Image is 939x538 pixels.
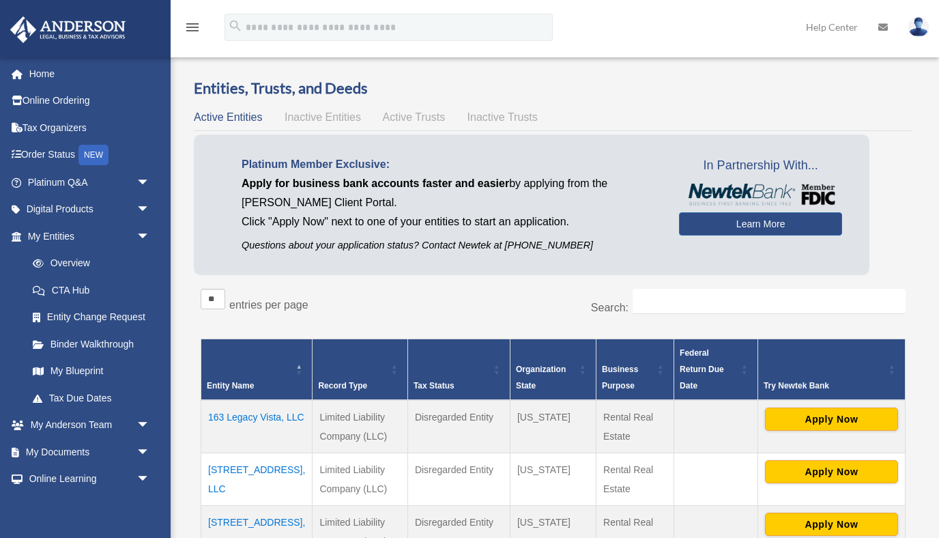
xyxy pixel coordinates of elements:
span: Active Trusts [383,111,446,123]
td: 163 Legacy Vista, LLC [201,400,313,453]
span: arrow_drop_down [136,466,164,494]
p: by applying from the [PERSON_NAME] Client Portal. [242,174,659,212]
a: Learn More [679,212,842,236]
a: Online Ordering [10,87,171,115]
a: Digital Productsarrow_drop_down [10,196,171,223]
p: Questions about your application status? Contact Newtek at [PHONE_NUMBER] [242,237,659,254]
h3: Entities, Trusts, and Deeds [194,78,912,99]
span: Inactive Entities [285,111,361,123]
th: Record Type: Activate to sort [313,339,408,401]
label: entries per page [229,299,308,311]
button: Apply Now [765,460,898,483]
span: Federal Return Due Date [680,348,724,391]
th: Organization State: Activate to sort [510,339,596,401]
span: Inactive Trusts [467,111,538,123]
a: My Documentsarrow_drop_down [10,438,171,466]
td: [STREET_ADDRESS], LLC [201,453,313,506]
td: Rental Real Estate [596,400,674,453]
th: Try Newtek Bank : Activate to sort [757,339,905,401]
button: Apply Now [765,408,898,431]
td: Limited Liability Company (LLC) [313,400,408,453]
a: My Blueprint [19,358,164,385]
td: Disregarded Entity [407,453,510,506]
span: Tax Status [414,381,454,391]
td: Limited Liability Company (LLC) [313,453,408,506]
p: Platinum Member Exclusive: [242,155,659,174]
td: [US_STATE] [510,453,596,506]
td: Disregarded Entity [407,400,510,453]
a: Entity Change Request [19,304,164,331]
div: NEW [78,145,109,165]
th: Tax Status: Activate to sort [407,339,510,401]
span: arrow_drop_down [136,438,164,466]
span: arrow_drop_down [136,169,164,197]
img: NewtekBankLogoSM.png [686,184,835,206]
span: Business Purpose [602,365,638,391]
span: Organization State [516,365,566,391]
td: Rental Real Estate [596,453,674,506]
a: Binder Walkthrough [19,330,164,358]
span: arrow_drop_down [136,412,164,440]
a: Online Learningarrow_drop_down [10,466,171,493]
th: Entity Name: Activate to invert sorting [201,339,313,401]
a: Overview [19,250,157,277]
th: Business Purpose: Activate to sort [596,339,674,401]
a: My Anderson Teamarrow_drop_down [10,412,171,439]
span: arrow_drop_down [136,223,164,251]
span: arrow_drop_down [136,196,164,224]
label: Search: [591,302,629,313]
th: Federal Return Due Date: Activate to sort [674,339,758,401]
a: Order StatusNEW [10,141,171,169]
span: Entity Name [207,381,254,391]
img: User Pic [908,17,929,37]
button: Apply Now [765,513,898,536]
img: Anderson Advisors Platinum Portal [6,16,130,43]
span: Record Type [318,381,367,391]
a: menu [184,24,201,36]
span: Active Entities [194,111,262,123]
a: Platinum Q&Aarrow_drop_down [10,169,171,196]
a: My Entitiesarrow_drop_down [10,223,164,250]
td: [US_STATE] [510,400,596,453]
span: Apply for business bank accounts faster and easier [242,178,509,189]
a: Home [10,60,171,87]
i: menu [184,19,201,36]
a: Tax Due Dates [19,384,164,412]
i: search [228,18,243,33]
a: CTA Hub [19,277,164,304]
a: Tax Organizers [10,114,171,141]
div: Try Newtek Bank [764,378,884,394]
span: In Partnership With... [679,155,842,177]
p: Click "Apply Now" next to one of your entities to start an application. [242,212,659,231]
